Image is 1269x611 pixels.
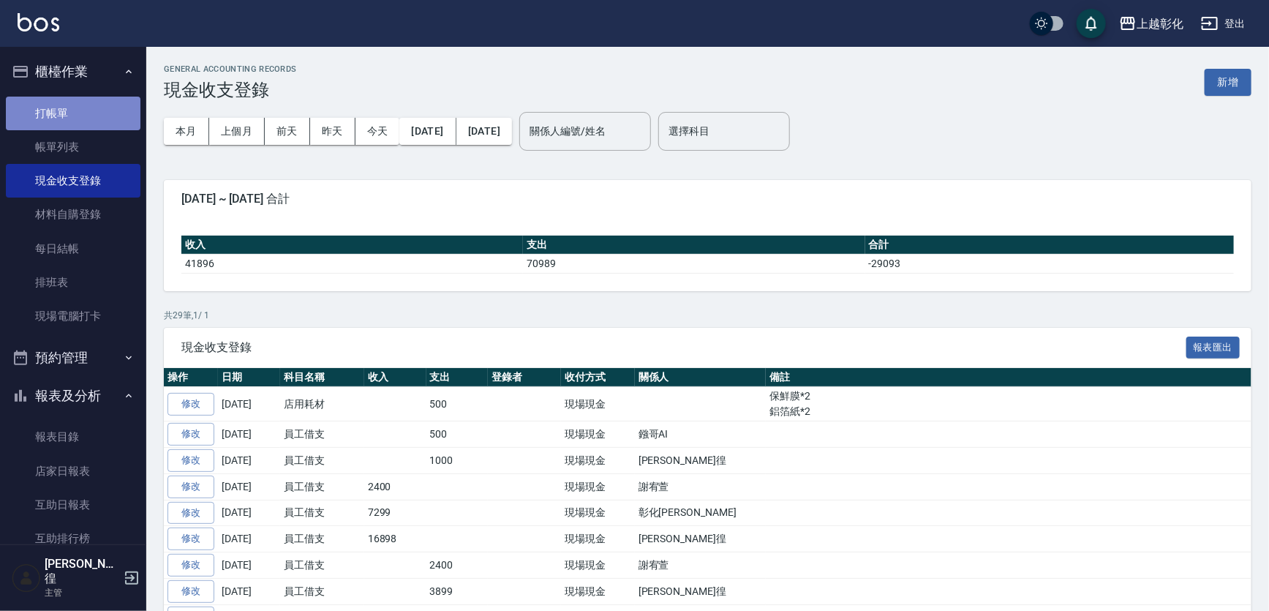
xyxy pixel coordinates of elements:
button: 登出 [1195,10,1251,37]
td: [DATE] [218,421,280,448]
td: 3899 [426,578,489,604]
td: 員工借支 [280,473,364,500]
th: 登錄者 [488,368,561,387]
a: 現金收支登錄 [6,164,140,198]
td: 1000 [426,448,489,474]
td: 現場現金 [561,526,635,552]
button: 櫃檯作業 [6,53,140,91]
a: 修改 [167,476,214,498]
a: 報表目錄 [6,420,140,454]
a: 修改 [167,423,214,446]
button: 新增 [1205,69,1251,96]
a: 帳單列表 [6,130,140,164]
a: 修改 [167,528,214,550]
img: Logo [18,13,59,31]
a: 互助日報表 [6,488,140,522]
a: 修改 [167,393,214,416]
td: [DATE] [218,552,280,579]
button: 今天 [355,118,400,145]
button: 本月 [164,118,209,145]
td: 彰化[PERSON_NAME] [635,500,766,526]
td: [PERSON_NAME]徨 [635,448,766,474]
td: 現場現金 [561,421,635,448]
td: 保鮮膜*2 鋁箔紙*2 [766,387,1251,421]
td: 員工借支 [280,578,364,604]
td: 現場現金 [561,448,635,474]
td: [DATE] [218,500,280,526]
td: [DATE] [218,473,280,500]
div: 上越彰化 [1137,15,1183,33]
a: 修改 [167,449,214,472]
a: 互助排行榜 [6,522,140,555]
button: 前天 [265,118,310,145]
a: 現場電腦打卡 [6,299,140,333]
button: [DATE] [399,118,456,145]
a: 排班表 [6,266,140,299]
td: [PERSON_NAME]徨 [635,526,766,552]
td: 2400 [364,473,426,500]
td: 員工借支 [280,500,364,526]
a: 每日結帳 [6,232,140,266]
td: 謝宥萱 [635,552,766,579]
th: 科目名稱 [280,368,364,387]
td: 現場現金 [561,387,635,421]
td: [DATE] [218,578,280,604]
button: 上越彰化 [1113,9,1189,39]
span: 現金收支登錄 [181,340,1186,355]
td: [DATE] [218,526,280,552]
td: 500 [426,387,489,421]
button: 昨天 [310,118,355,145]
p: 主管 [45,586,119,599]
button: 報表匯出 [1186,337,1240,359]
td: 員工借支 [280,421,364,448]
button: 報表及分析 [6,377,140,415]
td: 店用耗材 [280,387,364,421]
td: 16898 [364,526,426,552]
a: 修改 [167,580,214,603]
span: [DATE] ~ [DATE] 合計 [181,192,1234,206]
th: 合計 [865,236,1234,255]
h5: [PERSON_NAME]徨 [45,557,119,586]
td: 謝宥萱 [635,473,766,500]
a: 店家日報表 [6,454,140,488]
td: [PERSON_NAME]徨 [635,578,766,604]
button: [DATE] [456,118,512,145]
th: 收入 [364,368,426,387]
th: 操作 [164,368,218,387]
td: 現場現金 [561,578,635,604]
h3: 現金收支登錄 [164,80,297,100]
a: 打帳單 [6,97,140,130]
td: 現場現金 [561,552,635,579]
td: 現場現金 [561,500,635,526]
th: 關係人 [635,368,766,387]
button: save [1077,9,1106,38]
td: 員工借支 [280,552,364,579]
td: 70989 [523,254,865,273]
th: 收付方式 [561,368,635,387]
button: 上個月 [209,118,265,145]
p: 共 29 筆, 1 / 1 [164,309,1251,322]
h2: GENERAL ACCOUNTING RECORDS [164,64,297,74]
td: 500 [426,421,489,448]
a: 報表匯出 [1186,340,1240,353]
a: 修改 [167,554,214,577]
th: 支出 [426,368,489,387]
a: 新增 [1205,75,1251,89]
td: 2400 [426,552,489,579]
a: 修改 [167,502,214,525]
td: [DATE] [218,448,280,474]
th: 收入 [181,236,523,255]
img: Person [12,563,41,593]
th: 支出 [523,236,865,255]
td: 現場現金 [561,473,635,500]
td: 鏹哥AI [635,421,766,448]
td: 員工借支 [280,526,364,552]
button: 預約管理 [6,339,140,377]
th: 日期 [218,368,280,387]
td: [DATE] [218,387,280,421]
td: 41896 [181,254,523,273]
th: 備註 [766,368,1251,387]
td: 員工借支 [280,448,364,474]
a: 材料自購登錄 [6,198,140,231]
td: -29093 [865,254,1234,273]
